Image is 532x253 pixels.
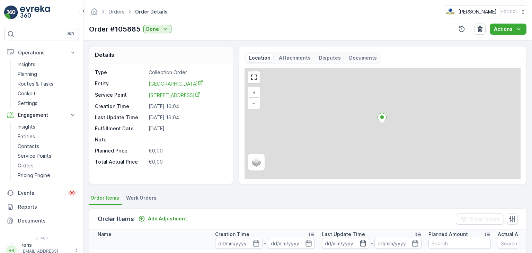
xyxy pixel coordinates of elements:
[98,214,134,224] p: Order Items
[249,87,259,98] a: Zoom In
[319,54,341,61] p: Disputes
[95,69,146,76] p: Type
[456,213,504,225] button: Clear Filters
[18,80,53,87] p: Routes & Tasks
[249,54,271,61] p: Location
[143,25,171,33] button: Done
[215,231,249,238] p: Creation Time
[18,90,36,97] p: Cockpit
[69,190,75,196] p: 99
[445,8,455,16] img: basis-logo_rgb2x.png
[490,24,526,35] button: Actions
[4,108,79,122] button: Engagement
[67,31,74,37] p: ⌘B
[95,91,146,99] p: Service Point
[499,9,517,15] p: ( +02:00 )
[4,186,79,200] a: Events99
[252,100,256,106] span: −
[18,133,35,140] p: Entities
[268,238,315,249] input: dd/mm/yyyy
[4,200,79,214] a: Reports
[18,143,39,150] p: Contacts
[149,114,225,121] p: [DATE] 16:04
[95,158,138,165] p: Total Actual Price
[149,148,163,154] span: €0,00
[374,238,422,249] input: dd/mm/yyyy
[15,161,79,171] a: Orders
[146,26,159,33] p: Done
[149,69,225,76] p: Collection Order
[4,214,79,228] a: Documents
[149,80,225,87] a: Gemeente Amsterdam
[264,239,266,247] p: -
[18,61,35,68] p: Insights
[95,103,146,110] p: Creation Time
[15,89,79,98] a: Cockpit
[18,190,64,197] p: Events
[18,100,37,107] p: Settings
[95,51,114,59] p: Details
[15,171,79,180] a: Pricing Engine
[149,92,200,98] span: [STREET_ADDRESS]
[252,89,256,95] span: +
[18,112,65,119] p: Engagement
[149,136,225,143] p: -
[95,125,146,132] p: Fulfillment Date
[249,98,259,108] a: Zoom Out
[249,72,259,82] a: View Fullscreen
[445,6,526,18] button: [PERSON_NAME](+02:00)
[15,141,79,151] a: Contacts
[15,122,79,132] a: Insights
[18,71,37,78] p: Planning
[249,155,264,170] a: Layers
[15,60,79,69] a: Insights
[15,98,79,108] a: Settings
[108,9,125,15] a: Orders
[148,215,187,222] p: Add Adjustment
[470,216,500,223] p: Clear Filters
[98,231,112,238] p: Name
[149,81,203,87] span: [GEOGRAPHIC_DATA]
[18,152,51,159] p: Service Points
[18,123,35,130] p: Insights
[15,151,79,161] a: Service Points
[90,10,98,16] a: Homepage
[371,239,373,247] p: -
[18,49,65,56] p: Operations
[21,242,71,248] p: rens
[428,238,491,249] input: Search
[90,194,119,201] span: Order Items
[20,6,50,19] img: logo_light-DOdMpM7g.png
[149,159,163,165] span: €0,00
[95,114,146,121] p: Last Update Time
[89,24,141,34] p: Order #105885
[494,26,513,33] p: Actions
[15,79,79,89] a: Routes & Tasks
[322,231,365,238] p: Last Update Time
[279,54,311,61] p: Attachments
[149,125,225,132] p: [DATE]
[18,172,50,179] p: Pricing Engine
[4,6,18,19] img: logo
[95,136,146,143] p: Note
[15,132,79,141] a: Entities
[134,8,169,15] span: Order Details
[18,203,76,210] p: Reports
[15,69,79,79] a: Planning
[458,8,497,15] p: [PERSON_NAME]
[349,54,377,61] p: Documents
[126,194,157,201] span: Work Orders
[428,231,468,238] p: Planned Amount
[95,147,127,154] p: Planned Price
[4,236,79,240] span: v 1.48.1
[4,46,79,60] button: Operations
[322,238,369,249] input: dd/mm/yyyy
[215,238,263,249] input: dd/mm/yyyy
[18,217,76,224] p: Documents
[149,103,225,110] p: [DATE] 16:04
[149,91,225,99] a: Papaverweg 33
[95,80,146,87] p: Entity
[135,215,190,223] button: Add Adjustment
[18,162,34,169] p: Orders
